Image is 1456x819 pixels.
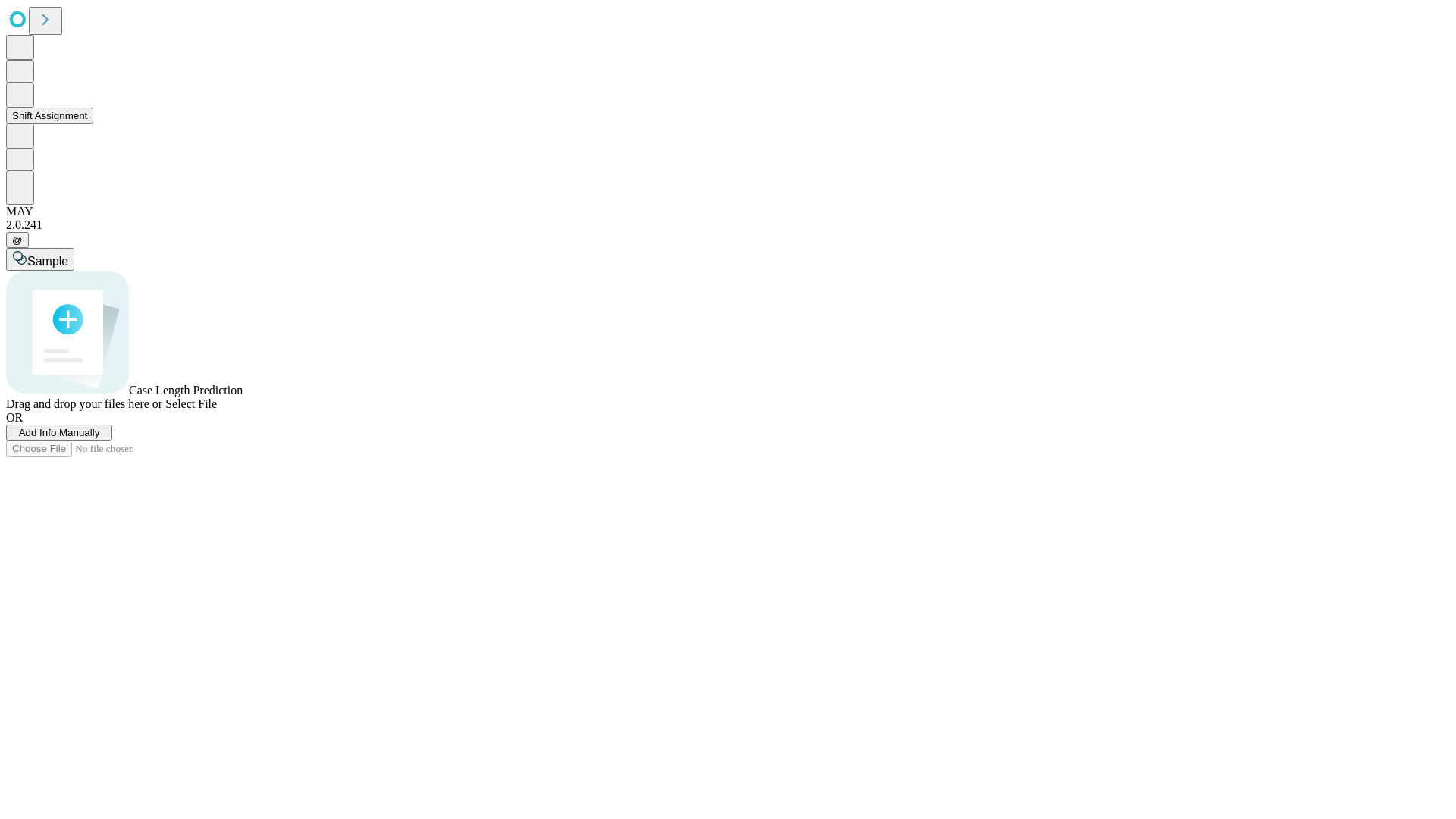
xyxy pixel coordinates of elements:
[165,397,217,410] span: Select File
[6,411,23,424] span: OR
[6,425,112,441] button: Add Info Manually
[6,108,93,124] button: Shift Assignment
[6,205,1450,218] div: MAY
[19,427,100,438] span: Add Info Manually
[6,218,1450,232] div: 2.0.241
[129,384,243,397] span: Case Length Prediction
[6,397,162,410] span: Drag and drop your files here or
[6,248,74,271] button: Sample
[12,234,23,246] span: @
[6,232,29,248] button: @
[27,255,68,268] span: Sample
